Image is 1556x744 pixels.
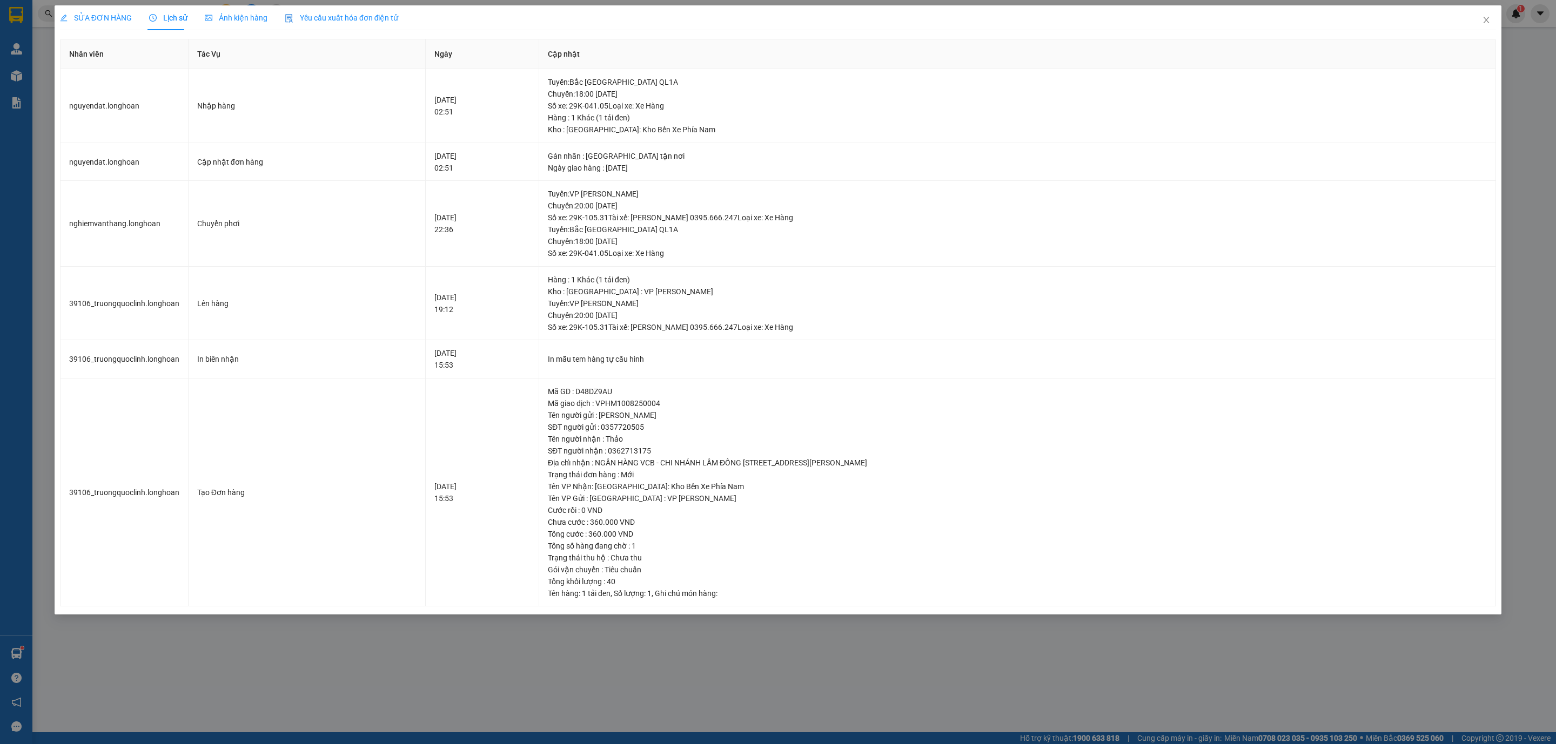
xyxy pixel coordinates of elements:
[548,385,1487,397] div: Mã GD : D48DZ9AU
[548,421,1487,433] div: SĐT người gửi : 0357720505
[434,150,530,174] div: [DATE] 02:51
[434,347,530,371] div: [DATE] 15:53
[548,552,1487,564] div: Trạng thái thu hộ : Chưa thu
[548,469,1487,481] div: Trạng thái đơn hàng : Mới
[149,14,157,22] span: clock-circle
[205,13,267,22] span: Ảnh kiện hàng
[548,481,1487,492] div: Tên VP Nhận: [GEOGRAPHIC_DATA]: Kho Bến Xe Phía Nam
[548,433,1487,445] div: Tên người nhận : Thảo
[548,76,1487,112] div: Tuyến : Bắc [GEOGRAPHIC_DATA] QL1A Chuyến: 18:00 [DATE] Số xe: 29K-041.05 Loại xe: Xe Hàng
[548,150,1487,162] div: Gán nhãn : [GEOGRAPHIC_DATA] tận nơi
[548,409,1487,421] div: Tên người gửi : [PERSON_NAME]
[548,564,1487,576] div: Gói vận chuyển : Tiêu chuẩn
[197,353,417,365] div: In biên nhận
[548,397,1487,409] div: Mã giao dịch : VPHM1008250004
[285,14,293,23] img: icon
[205,14,212,22] span: picture
[548,224,1487,259] div: Tuyến : Bắc [GEOGRAPHIC_DATA] QL1A Chuyến: 18:00 [DATE] Số xe: 29K-041.05 Loại xe: Xe Hàng
[548,162,1487,174] div: Ngày giao hàng : [DATE]
[548,353,1487,365] div: In mẫu tem hàng tự cấu hình
[434,212,530,235] div: [DATE] 22:36
[434,94,530,118] div: [DATE] 02:51
[60,13,132,22] span: SỬA ĐƠN HÀNG
[548,112,1487,124] div: Hàng : 1 Khác (1 tải đen)
[197,156,417,168] div: Cập nhật đơn hàng
[434,481,530,504] div: [DATE] 15:53
[61,267,189,341] td: 39106_truongquoclinh.longhoan
[1471,5,1501,36] button: Close
[434,292,530,315] div: [DATE] 19:12
[61,181,189,267] td: nghiemvanthang.longhoan
[539,39,1496,69] th: Cập nhật
[189,39,426,69] th: Tác Vụ
[548,124,1487,136] div: Kho : [GEOGRAPHIC_DATA]: Kho Bến Xe Phía Nam
[647,589,652,598] span: 1
[197,100,417,112] div: Nhập hàng
[60,14,68,22] span: edit
[548,504,1487,516] div: Cước rồi : 0 VND
[197,486,417,498] div: Tạo Đơn hàng
[548,576,1487,587] div: Tổng khối lượng : 40
[548,540,1487,552] div: Tổng số hàng đang chờ : 1
[548,516,1487,528] div: Chưa cước : 360.000 VND
[149,13,187,22] span: Lịch sử
[548,528,1487,540] div: Tổng cước : 360.000 VND
[548,445,1487,457] div: SĐT người nhận : 0362713175
[61,143,189,181] td: nguyendat.longhoan
[61,340,189,378] td: 39106_truongquoclinh.longhoan
[548,587,1487,599] div: Tên hàng: , Số lượng: , Ghi chú món hàng:
[582,589,611,598] span: 1 tải đen
[285,13,399,22] span: Yêu cầu xuất hóa đơn điện tử
[61,378,189,607] td: 39106_truongquoclinh.longhoan
[548,188,1487,224] div: Tuyến : VP [PERSON_NAME] Chuyến: 20:00 [DATE] Số xe: 29K-105.31 Tài xế: [PERSON_NAME] 0395.666.24...
[197,218,417,229] div: Chuyển phơi
[548,286,1487,297] div: Kho : [GEOGRAPHIC_DATA] : VP [PERSON_NAME]
[548,457,1487,469] div: Địa chỉ nhận : NGÂN HÀNG VCB - CHI NHÁNH LÂM ĐỒNG [STREET_ADDRESS][PERSON_NAME]
[61,39,189,69] th: Nhân viên
[426,39,539,69] th: Ngày
[61,69,189,143] td: nguyendat.longhoan
[548,274,1487,286] div: Hàng : 1 Khác (1 tải đen)
[1482,16,1491,24] span: close
[197,297,417,309] div: Lên hàng
[548,492,1487,504] div: Tên VP Gửi : [GEOGRAPHIC_DATA] : VP [PERSON_NAME]
[548,297,1487,333] div: Tuyến : VP [PERSON_NAME] Chuyến: 20:00 [DATE] Số xe: 29K-105.31 Tài xế: [PERSON_NAME] 0395.666.24...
